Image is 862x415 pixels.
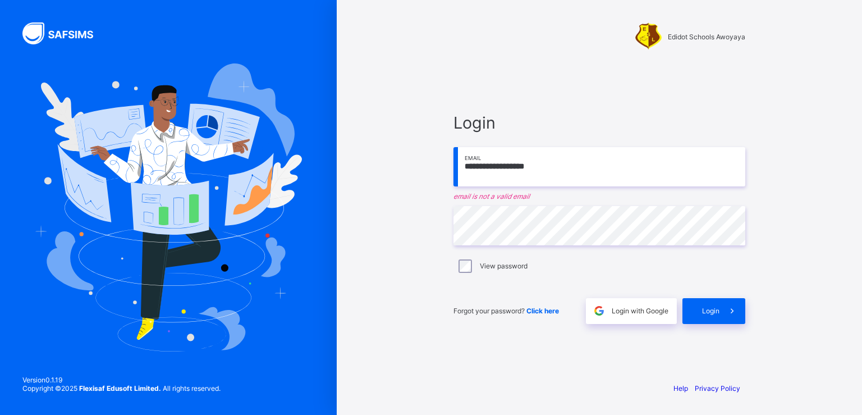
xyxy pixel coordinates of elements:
[453,192,745,200] em: email is not a valid email
[453,307,559,315] span: Forgot your password?
[22,22,107,44] img: SAFSIMS Logo
[702,307,719,315] span: Login
[526,307,559,315] a: Click here
[612,307,668,315] span: Login with Google
[673,384,688,393] a: Help
[453,113,745,133] span: Login
[79,384,161,393] strong: Flexisaf Edusoft Limited.
[480,262,528,270] label: View password
[593,304,606,317] img: google.396cfc9801f0270233282035f929180a.svg
[22,376,221,384] span: Version 0.1.19
[22,384,221,393] span: Copyright © 2025 All rights reserved.
[668,33,745,41] span: Edidot Schools Awoyaya
[695,384,740,393] a: Privacy Policy
[35,63,302,351] img: Hero Image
